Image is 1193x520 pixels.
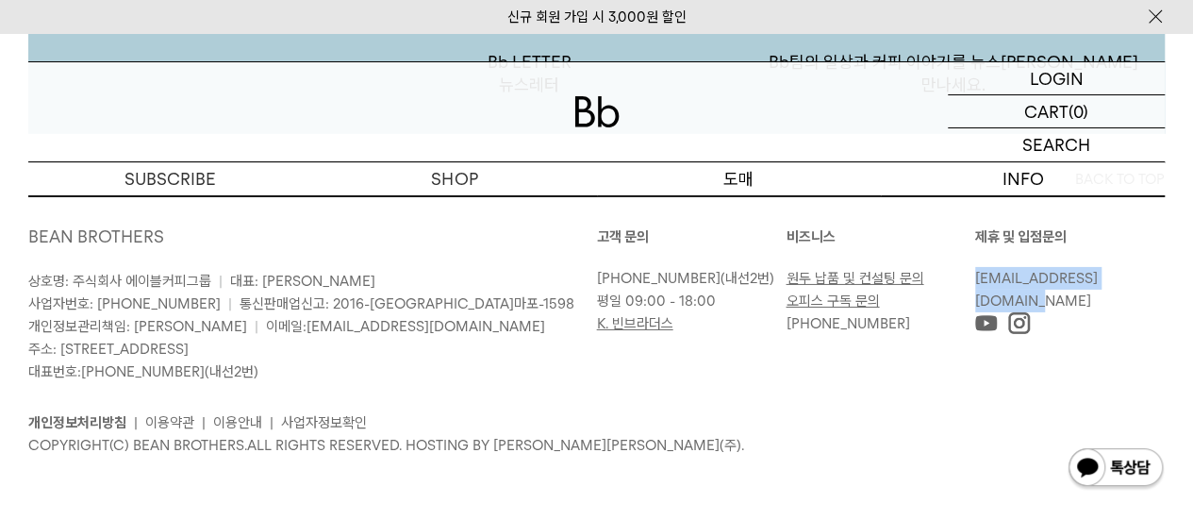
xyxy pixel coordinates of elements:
[255,318,258,335] span: |
[270,411,273,434] li: |
[281,414,367,431] a: 사업자정보확인
[597,226,787,248] p: 고객 문의
[507,8,687,25] a: 신규 회원 가입 시 3,000원 할인
[219,273,223,290] span: |
[28,318,247,335] span: 개인정보관리책임: [PERSON_NAME]
[81,363,205,380] a: [PHONE_NUMBER]
[202,411,206,434] li: |
[28,434,1165,457] p: COPYRIGHT(C) BEAN BROTHERS. ALL RIGHTS RESERVED. HOSTING BY [PERSON_NAME][PERSON_NAME](주).
[28,341,189,358] span: 주소: [STREET_ADDRESS]
[786,226,975,248] p: 비즈니스
[1067,446,1165,492] img: 카카오톡 채널 1:1 채팅 버튼
[28,363,258,380] span: 대표번호: (내선2번)
[881,162,1165,195] p: INFO
[597,315,673,332] a: K. 빈브라더스
[230,273,375,290] span: 대표: [PERSON_NAME]
[28,295,221,312] span: 사업자번호: [PHONE_NUMBER]
[1022,128,1090,161] p: SEARCH
[266,318,545,335] span: 이메일:
[145,414,194,431] a: 이용약관
[597,267,777,290] p: (내선2번)
[228,295,232,312] span: |
[312,162,596,195] a: SHOP
[28,273,211,290] span: 상호명: 주식회사 에이블커피그룹
[948,62,1165,95] a: LOGIN
[1024,95,1069,127] p: CART
[597,270,721,287] a: [PHONE_NUMBER]
[28,414,126,431] a: 개인정보처리방침
[975,270,1098,310] a: [EMAIL_ADDRESS][DOMAIN_NAME]
[786,315,909,332] a: [PHONE_NUMBER]
[1069,95,1088,127] p: (0)
[574,96,620,127] img: 로고
[597,290,777,312] p: 평일 09:00 - 18:00
[28,226,164,246] a: BEAN BROTHERS
[134,411,138,434] li: |
[948,95,1165,128] a: CART (0)
[786,293,879,310] a: 오피스 구독 문의
[213,414,262,431] a: 이용안내
[975,226,1165,248] p: 제휴 및 입점문의
[786,270,923,287] a: 원두 납품 및 컨설팅 문의
[1030,62,1084,94] p: LOGIN
[28,162,312,195] a: SUBSCRIBE
[597,162,881,195] p: 도매
[307,318,545,335] a: [EMAIL_ADDRESS][DOMAIN_NAME]
[240,295,574,312] span: 통신판매업신고: 2016-[GEOGRAPHIC_DATA]마포-1598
